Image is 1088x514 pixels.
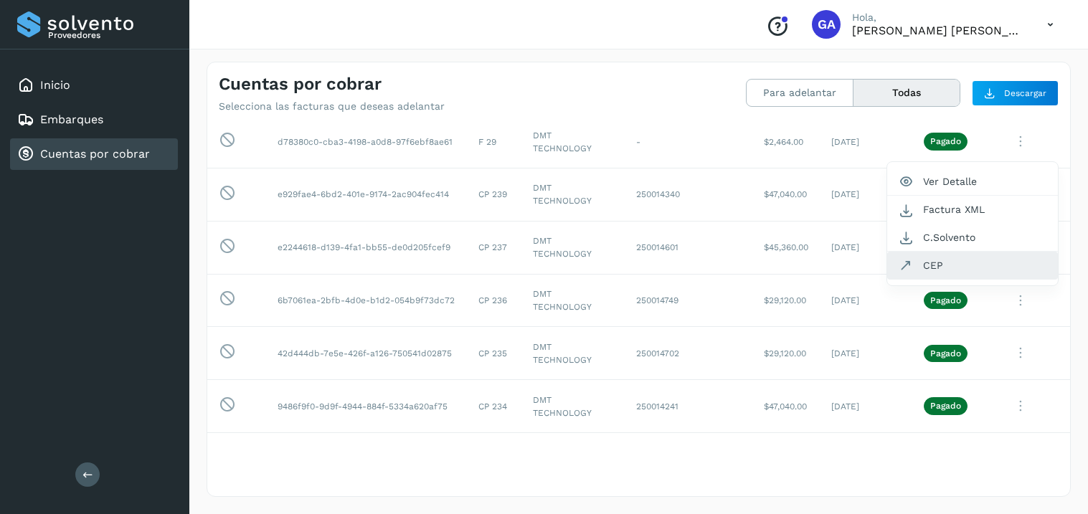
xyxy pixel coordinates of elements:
[10,70,178,101] div: Inicio
[10,104,178,135] div: Embarques
[40,147,150,161] a: Cuentas por cobrar
[887,196,1058,223] button: Factura XML
[887,168,1058,196] button: Ver Detalle
[10,138,178,170] div: Cuentas por cobrar
[887,224,1058,252] button: C.Solvento
[48,30,172,40] p: Proveedores
[887,252,1058,279] button: CEP
[40,78,70,92] a: Inicio
[40,113,103,126] a: Embarques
